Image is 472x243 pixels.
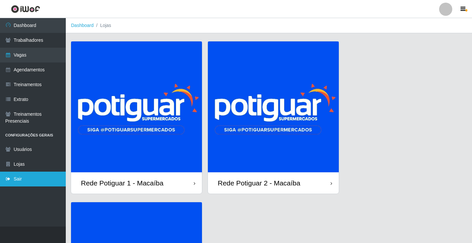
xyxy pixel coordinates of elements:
img: cardImg [71,41,202,172]
img: cardImg [208,41,339,172]
a: Rede Potiguar 2 - Macaíba [208,41,339,194]
img: CoreUI Logo [11,5,40,13]
a: Rede Potiguar 1 - Macaíba [71,41,202,194]
div: Rede Potiguar 2 - Macaíba [218,179,300,187]
nav: breadcrumb [66,18,472,33]
a: Dashboard [71,23,94,28]
li: Lojas [94,22,111,29]
div: Rede Potiguar 1 - Macaíba [81,179,163,187]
